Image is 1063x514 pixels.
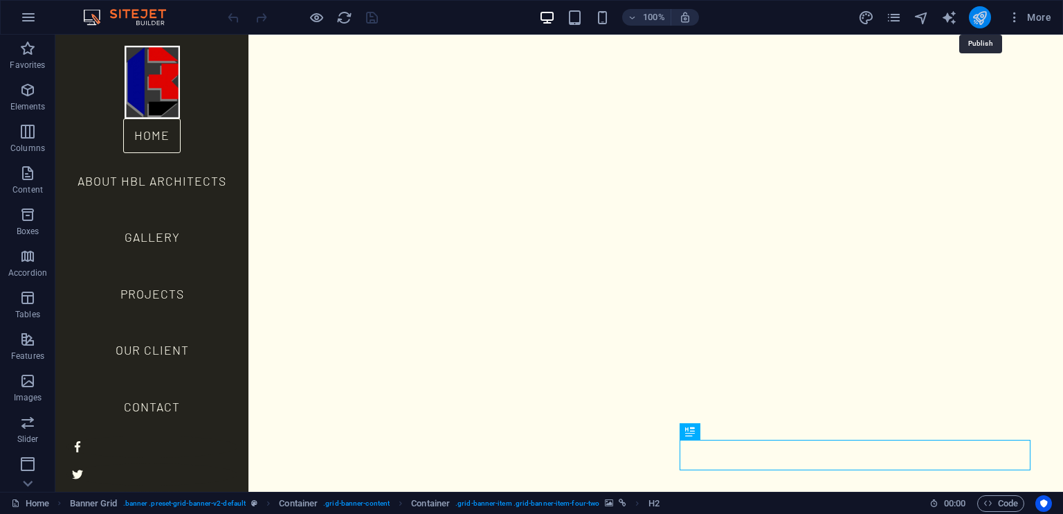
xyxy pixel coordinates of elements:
button: publish [969,6,991,28]
i: Design (Ctrl+Alt+Y) [858,10,874,26]
button: navigator [914,9,930,26]
button: pages [886,9,902,26]
i: This element is a customizable preset [251,499,257,507]
img: Editor Logo [80,9,183,26]
i: This element contains a background [605,499,613,507]
span: . grid-banner-content [323,495,390,512]
a: Click to cancel selection. Double-click to open Pages [11,495,49,512]
span: Code [983,495,1018,512]
p: Slider [17,434,39,445]
p: Columns [10,143,45,154]
h6: Session time [929,495,966,512]
p: Features [11,351,44,362]
i: On resize automatically adjust zoom level to fit chosen device. [679,11,691,24]
p: Accordion [8,267,47,278]
span: : [954,498,956,508]
button: 100% [622,9,671,26]
button: text_generator [941,9,958,26]
i: AI Writer [941,10,957,26]
span: Click to select. Double-click to edit [411,495,450,512]
p: Boxes [17,226,39,237]
span: More [1008,10,1051,24]
p: Elements [10,101,46,112]
span: 00 00 [944,495,965,512]
i: This element is linked [619,499,626,507]
button: reload [336,9,352,26]
button: design [858,9,875,26]
button: Click here to leave preview mode and continue editing [308,9,325,26]
button: Code [977,495,1024,512]
p: Content [12,184,43,195]
h6: 100% [643,9,665,26]
button: More [1002,6,1057,28]
button: Usercentrics [1035,495,1052,512]
i: Pages (Ctrl+Alt+S) [886,10,902,26]
i: Reload page [336,10,352,26]
span: . grid-banner-item .grid-banner-item-four-two [455,495,599,512]
nav: breadcrumb [70,495,660,512]
p: Images [14,392,42,403]
p: Favorites [10,60,45,71]
span: Click to select. Double-click to edit [70,495,118,512]
p: Tables [15,309,40,320]
span: Click to select. Double-click to edit [279,495,318,512]
span: . banner .preset-grid-banner-v2-default [123,495,246,512]
span: Click to select. Double-click to edit [648,495,660,512]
